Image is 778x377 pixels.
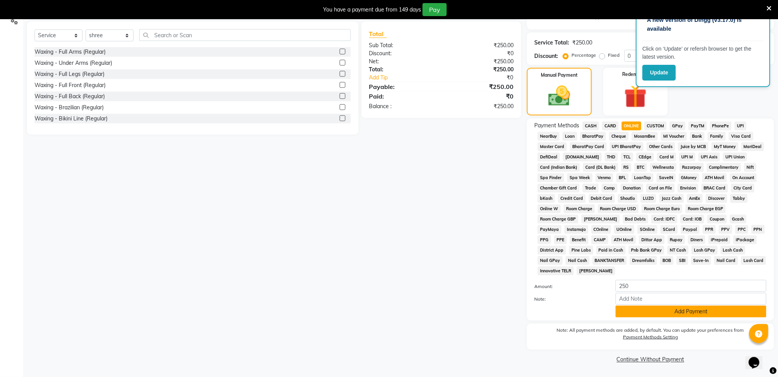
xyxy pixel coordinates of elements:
[583,122,599,130] span: CASH
[563,153,602,161] span: [DOMAIN_NAME]
[441,92,519,101] div: ₹0
[618,194,638,203] span: Shoutlo
[564,204,595,213] span: Room Charge
[616,173,629,182] span: BFL
[712,142,738,151] span: MyT Money
[566,256,590,265] span: Nail Cash
[454,74,519,82] div: ₹0
[596,246,626,255] span: Paid in Cash
[634,163,647,172] span: BTC
[632,173,654,182] span: LoanTap
[363,92,441,101] div: Paid:
[660,256,674,265] span: BOB
[702,173,727,182] span: ATH Movil
[657,173,676,182] span: SaveIN
[678,142,709,151] span: Juice by MCB
[702,184,728,193] span: BRAC Card
[630,256,657,265] span: Dreamfolks
[690,132,705,141] span: Bank
[691,256,712,265] span: Save-In
[623,334,678,341] label: Payment Methods Setting
[752,225,765,234] span: PPN
[441,102,519,110] div: ₹250.00
[591,235,608,244] span: CAMP
[363,102,441,110] div: Balance :
[687,194,703,203] span: AmEx
[35,92,105,100] div: Waxing - Full Back (Regular)
[744,163,757,172] span: Nift
[735,122,747,130] span: UPI
[614,225,634,234] span: UOnline
[710,122,732,130] span: PhonePe
[621,184,643,193] span: Donation
[572,52,596,59] label: Percentage
[692,246,718,255] span: Lash GPay
[622,122,642,130] span: ONLINE
[730,215,747,224] span: Gcash
[689,122,707,130] span: PayTM
[668,235,685,244] span: Rupay
[535,52,558,60] div: Discount:
[570,235,589,244] span: Benefit
[567,173,593,182] span: Spa Week
[535,122,580,130] span: Payment Methods
[646,184,675,193] span: Card on File
[703,225,716,234] span: PPR
[679,153,696,161] span: UPI M
[441,82,519,91] div: ₹250.00
[605,153,618,161] span: THD
[363,58,441,66] div: Net:
[363,82,441,91] div: Payable:
[730,173,757,182] span: On Account
[667,246,689,255] span: NT Cash
[709,235,730,244] span: iPrepaid
[538,153,560,161] span: DefiDeal
[639,235,665,244] span: Dittor App
[538,235,551,244] span: PPG
[621,163,632,172] span: RS
[535,39,570,47] div: Service Total:
[735,225,748,234] span: PPC
[643,65,676,81] button: Update
[441,66,519,74] div: ₹250.00
[629,246,664,255] span: Pnb Bank GPay
[558,194,586,203] span: Credit Card
[647,142,675,151] span: Other Cards
[596,173,614,182] span: Venmo
[616,280,766,292] input: Amount
[659,194,684,203] span: Jazz Cash
[730,194,748,203] span: Tabby
[563,132,577,141] span: Loan
[538,194,555,203] span: bKash
[581,215,620,224] span: [PERSON_NAME]
[706,194,727,203] span: Discover
[650,163,677,172] span: Wellnessta
[423,3,447,16] button: Pay
[538,163,580,172] span: Card (Indian Bank)
[35,59,112,67] div: Waxing - Under Arms (Regular)
[589,194,615,203] span: Debit Card
[632,132,658,141] span: MosamBee
[529,283,610,290] label: Amount:
[678,184,699,193] span: Envision
[670,122,685,130] span: GPay
[699,153,720,161] span: UPI Axis
[609,132,629,141] span: Cheque
[573,39,593,47] div: ₹250.00
[641,194,656,203] span: LUZO
[542,83,577,109] img: _cash.svg
[535,327,766,344] label: Note: All payment methods are added, by default. You can update your preferences from
[35,81,106,89] div: Waxing - Full Front (Regular)
[657,153,676,161] span: Card M
[681,225,700,234] span: Paypal
[608,52,620,59] label: Fixed
[643,45,764,61] p: Click on ‘Update’ or refersh browser to get the latest version.
[570,142,607,151] span: BharatPay Card
[714,256,738,265] span: Nail Card
[541,72,578,79] label: Manual Payment
[679,173,700,182] span: GMoney
[651,215,677,224] span: Card: IDFC
[616,293,766,305] input: Add Note
[681,215,704,224] span: Card: IOB
[636,153,654,161] span: CEdge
